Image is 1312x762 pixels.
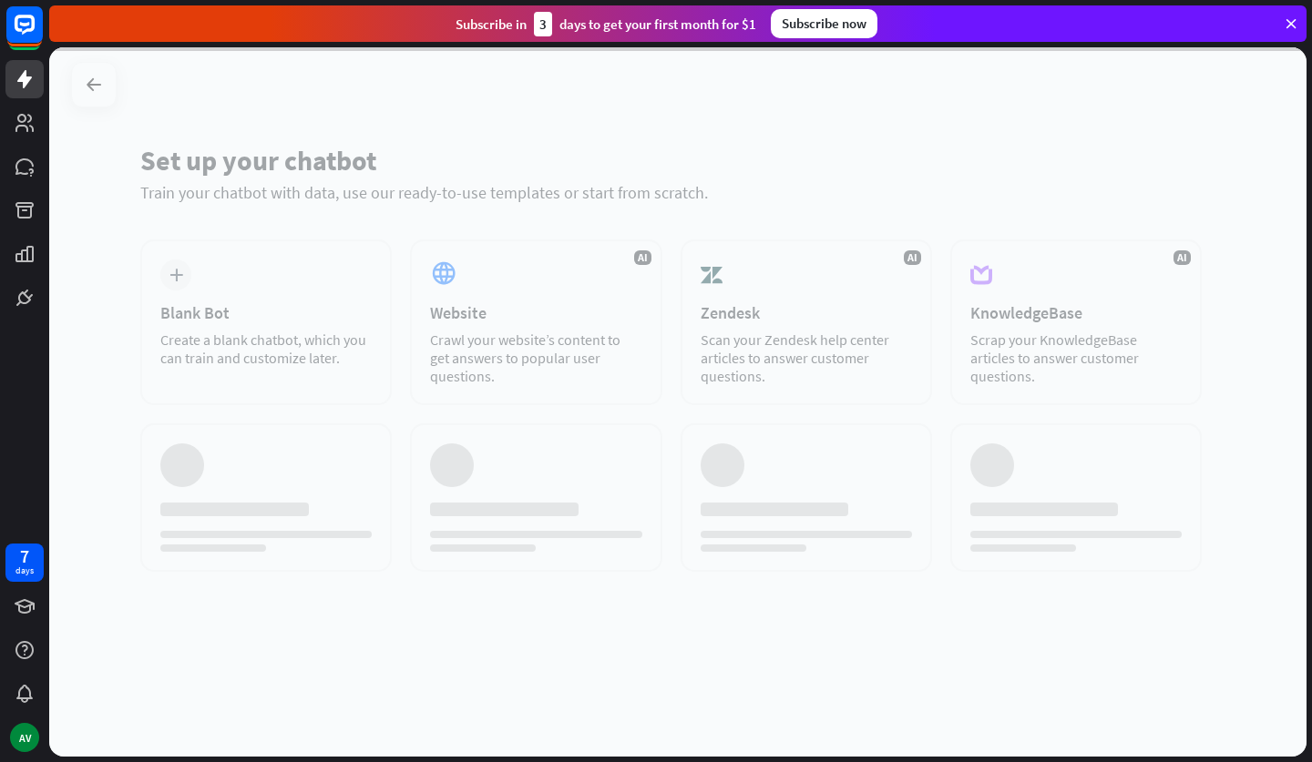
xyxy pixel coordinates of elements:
div: Subscribe in days to get your first month for $1 [456,12,756,36]
div: Subscribe now [771,9,877,38]
div: days [15,564,34,577]
div: 3 [534,12,552,36]
div: AV [10,723,39,752]
a: 7 days [5,544,44,582]
div: 7 [20,548,29,564]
